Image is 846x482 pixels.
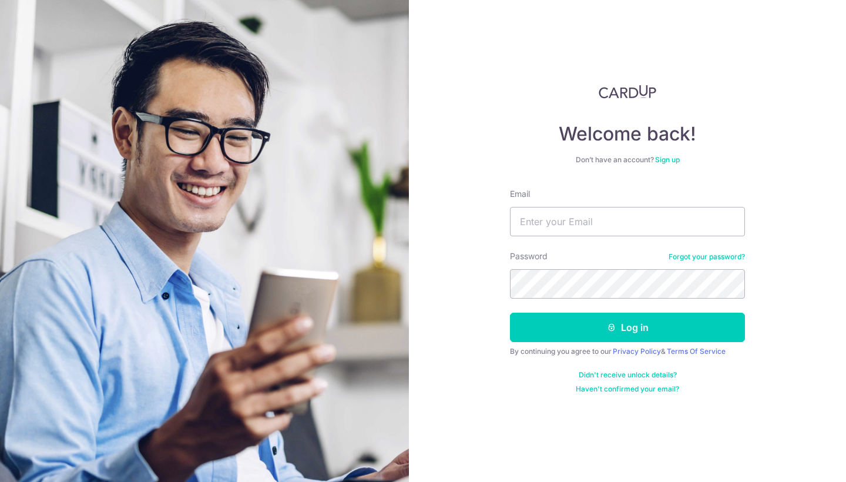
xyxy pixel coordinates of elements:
[579,370,677,380] a: Didn't receive unlock details?
[655,155,680,164] a: Sign up
[510,313,745,342] button: Log in
[613,347,661,356] a: Privacy Policy
[667,347,726,356] a: Terms Of Service
[669,252,745,262] a: Forgot your password?
[510,155,745,165] div: Don’t have an account?
[599,85,656,99] img: CardUp Logo
[510,188,530,200] label: Email
[510,207,745,236] input: Enter your Email
[576,384,679,394] a: Haven't confirmed your email?
[510,122,745,146] h4: Welcome back!
[510,347,745,356] div: By continuing you agree to our &
[510,250,548,262] label: Password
